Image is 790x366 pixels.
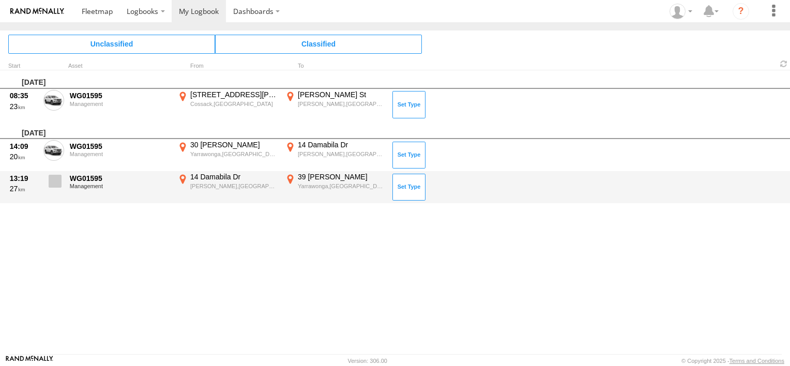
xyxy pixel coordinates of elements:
[10,8,64,15] img: rand-logo.svg
[190,150,278,158] div: Yarrawonga,[GEOGRAPHIC_DATA]
[298,100,385,108] div: [PERSON_NAME],[GEOGRAPHIC_DATA]
[6,356,53,366] a: Visit our Website
[176,140,279,170] label: Click to View Event Location
[8,35,215,53] span: Click to view Unclassified Trips
[70,174,170,183] div: WG01595
[10,102,38,111] div: 23
[283,172,387,202] label: Click to View Event Location
[283,140,387,170] label: Click to View Event Location
[348,358,387,364] div: Version: 306.00
[392,91,426,118] button: Click to Set
[68,64,172,69] div: Asset
[298,140,385,149] div: 14 Damabila Dr
[10,184,38,193] div: 27
[392,174,426,201] button: Click to Set
[283,90,387,120] label: Click to View Event Location
[778,59,790,69] span: Refresh
[666,4,696,19] div: Trevor Wilson
[733,3,749,20] i: ?
[70,142,170,151] div: WG01595
[298,150,385,158] div: [PERSON_NAME],[GEOGRAPHIC_DATA]
[190,182,278,190] div: [PERSON_NAME],[GEOGRAPHIC_DATA]
[190,140,278,149] div: 30 [PERSON_NAME]
[70,183,170,189] div: Management
[215,35,422,53] span: Click to view Classified Trips
[70,91,170,100] div: WG01595
[10,142,38,151] div: 14:09
[176,64,279,69] div: From
[190,90,278,99] div: [STREET_ADDRESS][PERSON_NAME]
[70,151,170,157] div: Management
[176,90,279,120] label: Click to View Event Location
[176,172,279,202] label: Click to View Event Location
[8,64,39,69] div: Click to Sort
[681,358,784,364] div: © Copyright 2025 -
[10,152,38,161] div: 20
[190,172,278,181] div: 14 Damabila Dr
[283,64,387,69] div: To
[190,100,278,108] div: Cossack,[GEOGRAPHIC_DATA]
[298,172,385,181] div: 39 [PERSON_NAME]
[10,174,38,183] div: 13:19
[298,90,385,99] div: [PERSON_NAME] St
[10,91,38,100] div: 08:35
[730,358,784,364] a: Terms and Conditions
[392,142,426,169] button: Click to Set
[298,182,385,190] div: Yarrawonga,[GEOGRAPHIC_DATA]
[70,101,170,107] div: Management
